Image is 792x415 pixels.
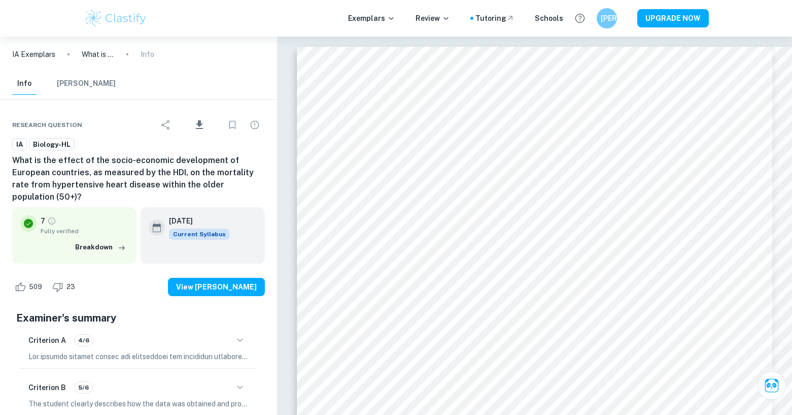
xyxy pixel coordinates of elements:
[141,49,154,60] p: Info
[12,120,82,130] span: Research question
[12,49,55,60] a: IA Exemplars
[75,336,93,345] span: 4/6
[47,216,56,226] a: Grade fully verified
[84,8,148,28] img: Clastify logo
[571,10,589,27] button: Help and Feedback
[28,335,66,346] h6: Criterion A
[16,310,261,326] h5: Examiner's summary
[12,138,27,151] a: IA
[28,398,249,409] p: The student clearly describes how the data was obtained and processed, facilitating an easy under...
[29,140,74,150] span: Biology-HL
[168,278,265,296] button: View [PERSON_NAME]
[348,13,395,24] p: Exemplars
[169,215,222,227] h6: [DATE]
[61,282,81,292] span: 23
[597,8,617,28] button: [PERSON_NAME]
[73,240,128,255] button: Breakdown
[637,9,709,27] button: UPGRADE NOW
[41,227,128,236] span: Fully verified
[57,73,116,95] button: [PERSON_NAME]
[222,115,243,135] div: Bookmark
[178,112,220,138] div: Download
[41,215,45,227] p: 7
[12,154,265,203] h6: What is the effect of the socio-economic development of European countries, as measured by the HD...
[535,13,563,24] a: Schools
[416,13,450,24] p: Review
[23,282,48,292] span: 509
[169,229,230,240] div: This exemplar is based on the current syllabus. Feel free to refer to it for inspiration/ideas wh...
[28,382,66,393] h6: Criterion B
[601,13,612,24] h6: [PERSON_NAME]
[50,279,81,295] div: Dislike
[12,279,48,295] div: Like
[12,73,37,95] button: Info
[169,229,230,240] span: Current Syllabus
[245,115,265,135] div: Report issue
[475,13,514,24] a: Tutoring
[13,140,26,150] span: IA
[75,383,92,392] span: 5/6
[757,371,786,400] button: Ask Clai
[156,115,176,135] div: Share
[29,138,75,151] a: Biology-HL
[82,49,114,60] p: What is the effect of the socio-economic development of European countries, as measured by the HD...
[28,351,249,362] p: Lor ipsumdo sitamet consec adi elitseddoei tem incididun utlaboree do mag aliquaen adminimv, quis...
